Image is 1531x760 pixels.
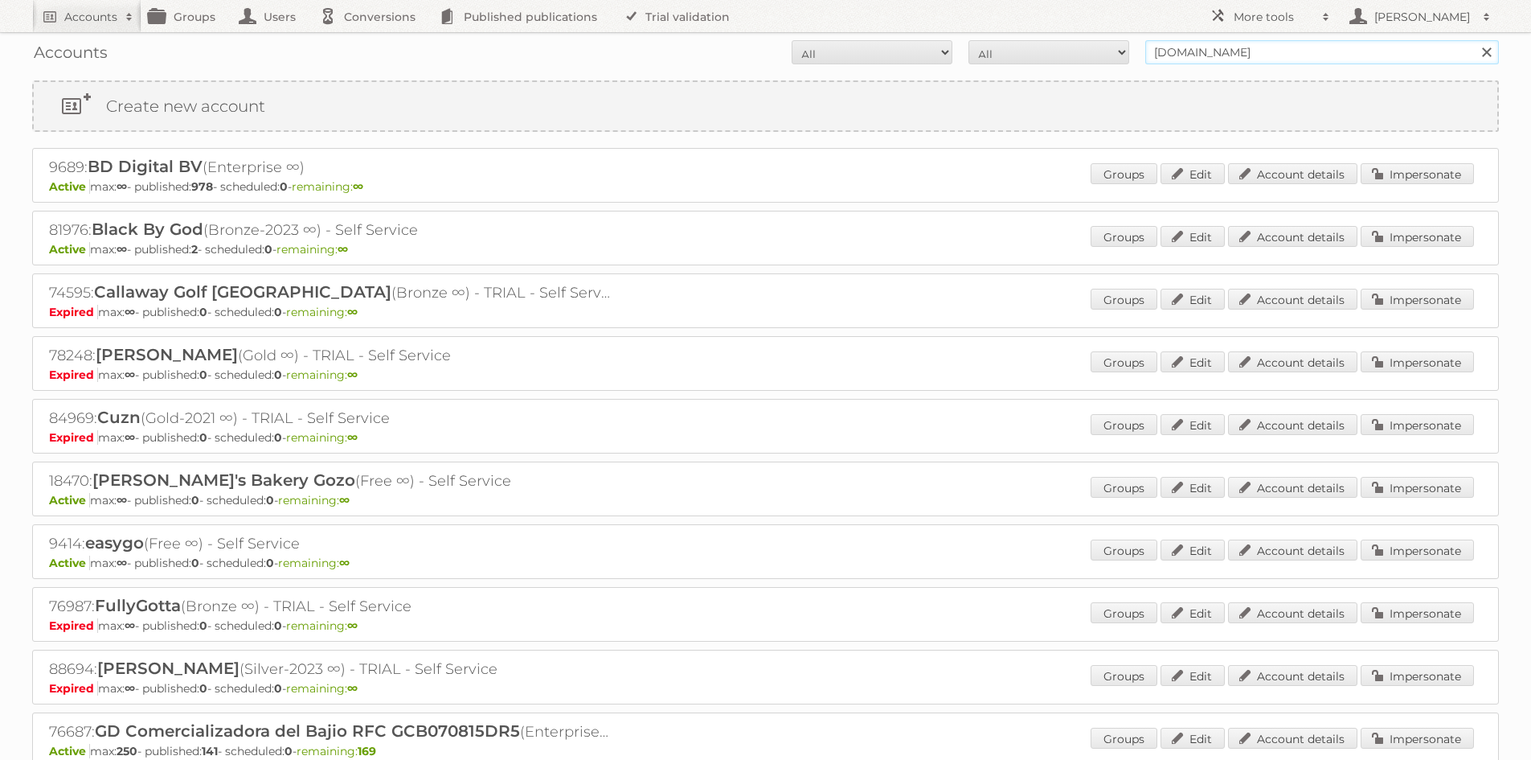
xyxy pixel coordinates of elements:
a: Groups [1091,289,1157,310]
a: Account details [1228,351,1357,372]
p: max: - published: - scheduled: - [49,242,1482,257]
span: remaining: [276,242,348,257]
strong: 0 [191,493,199,507]
strong: ∞ [347,681,358,696]
strong: ∞ [125,618,135,633]
span: GD Comercializadora del Bajio RFC GCB070815DR5 [95,721,520,741]
span: Expired [49,618,98,633]
h2: 9414: (Free ∞) - Self Service [49,533,612,554]
a: Impersonate [1361,289,1474,310]
a: Impersonate [1361,351,1474,372]
a: Edit [1161,351,1225,372]
a: Edit [1161,289,1225,310]
span: remaining: [286,368,358,382]
strong: ∞ [125,368,135,382]
strong: ∞ [353,179,363,194]
span: remaining: [286,305,358,319]
p: max: - published: - scheduled: - [49,618,1482,633]
strong: 0 [274,305,282,319]
span: Active [49,493,90,507]
span: Expired [49,430,98,445]
span: remaining: [292,179,363,194]
h2: 88694: (Silver-2023 ∞) - TRIAL - Self Service [49,659,612,680]
strong: ∞ [117,242,127,257]
strong: 0 [274,681,282,696]
span: remaining: [286,430,358,445]
p: max: - published: - scheduled: - [49,556,1482,570]
strong: ∞ [339,493,350,507]
a: Groups [1091,477,1157,498]
strong: ∞ [339,556,350,570]
strong: 0 [199,430,207,445]
strong: 2 [191,242,198,257]
span: FullyGotta [95,596,181,615]
p: max: - published: - scheduled: - [49,681,1482,696]
a: Create new account [34,82,1497,130]
span: Expired [49,368,98,382]
a: Impersonate [1361,665,1474,686]
a: Edit [1161,728,1225,749]
span: easygo [85,533,144,553]
a: Impersonate [1361,540,1474,561]
h2: Accounts [64,9,117,25]
a: Account details [1228,602,1357,623]
strong: 169 [358,744,376,758]
strong: ∞ [347,368,358,382]
a: Account details [1228,665,1357,686]
a: Edit [1161,414,1225,435]
span: Active [49,179,90,194]
p: max: - published: - scheduled: - [49,430,1482,445]
span: Callaway Golf [GEOGRAPHIC_DATA] [94,282,391,302]
span: remaining: [286,618,358,633]
strong: 0 [266,556,274,570]
span: Black By God [92,220,203,239]
strong: ∞ [347,430,358,445]
strong: 0 [274,430,282,445]
a: Account details [1228,477,1357,498]
span: BD Digital BV [88,157,203,176]
a: Groups [1091,163,1157,184]
strong: 0 [264,242,272,257]
h2: 81976: (Bronze-2023 ∞) - Self Service [49,220,612,240]
strong: 0 [266,493,274,507]
p: max: - published: - scheduled: - [49,493,1482,507]
a: Impersonate [1361,477,1474,498]
h2: 74595: (Bronze ∞) - TRIAL - Self Service [49,282,612,303]
span: remaining: [297,744,376,758]
a: Edit [1161,226,1225,247]
strong: 0 [280,179,288,194]
h2: 9689: (Enterprise ∞) [49,157,612,178]
span: remaining: [278,556,350,570]
a: Account details [1228,414,1357,435]
p: max: - published: - scheduled: - [49,305,1482,319]
a: Account details [1228,289,1357,310]
strong: 141 [202,744,218,758]
span: Expired [49,681,98,696]
span: Active [49,744,90,758]
span: [PERSON_NAME] [97,659,239,678]
a: Groups [1091,226,1157,247]
strong: 0 [285,744,293,758]
h2: 84969: (Gold-2021 ∞) - TRIAL - Self Service [49,408,612,429]
a: Groups [1091,414,1157,435]
a: Account details [1228,226,1357,247]
a: Groups [1091,728,1157,749]
span: [PERSON_NAME] [96,345,238,364]
a: Impersonate [1361,226,1474,247]
a: Impersonate [1361,414,1474,435]
h2: 76987: (Bronze ∞) - TRIAL - Self Service [49,596,612,617]
strong: ∞ [125,430,135,445]
a: Impersonate [1361,602,1474,623]
strong: 0 [274,618,282,633]
span: Active [49,242,90,257]
h2: 76687: (Enterprise 250) [49,721,612,742]
strong: 250 [117,744,137,758]
strong: ∞ [117,179,127,194]
a: Edit [1161,163,1225,184]
a: Impersonate [1361,163,1474,184]
a: Groups [1091,540,1157,561]
span: Active [49,556,90,570]
a: Account details [1228,163,1357,184]
strong: ∞ [125,305,135,319]
a: Groups [1091,665,1157,686]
